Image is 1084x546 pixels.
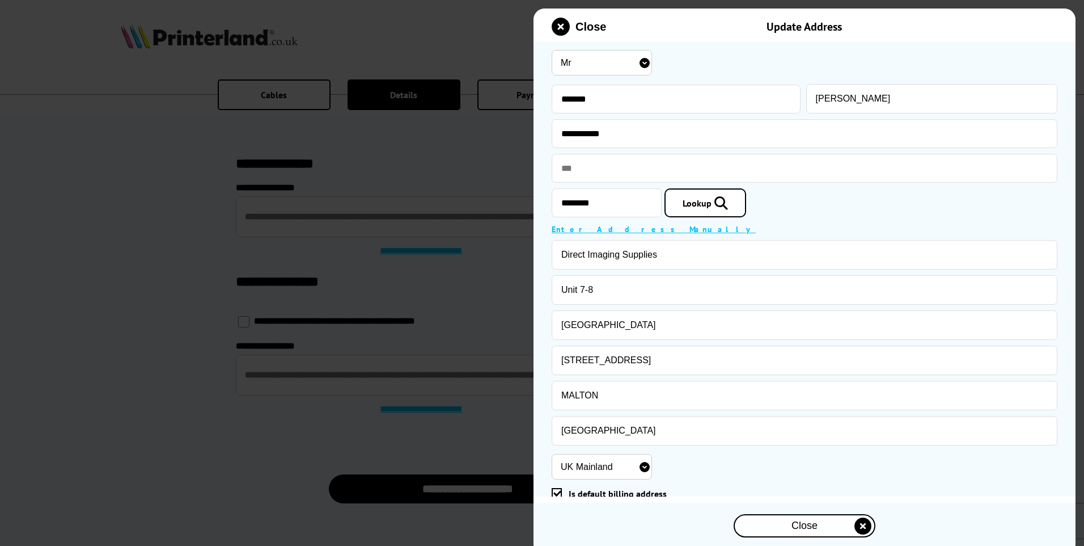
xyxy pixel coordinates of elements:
[806,84,1057,114] input: Last Name
[734,514,875,537] button: close modal
[552,240,1057,270] input: Company
[575,20,606,33] span: Close
[552,346,1057,375] input: Address3
[552,18,606,36] button: close modal
[552,416,1057,446] input: County
[552,310,1057,340] input: Address2
[552,381,1057,410] input: City
[552,224,756,234] a: Enter Address Manually
[569,488,667,499] span: Is default billing address
[683,198,712,209] span: Lookup
[653,19,956,34] div: Update Address
[552,275,1057,305] input: Address1
[664,188,746,217] a: Lookup
[791,520,818,532] span: Close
